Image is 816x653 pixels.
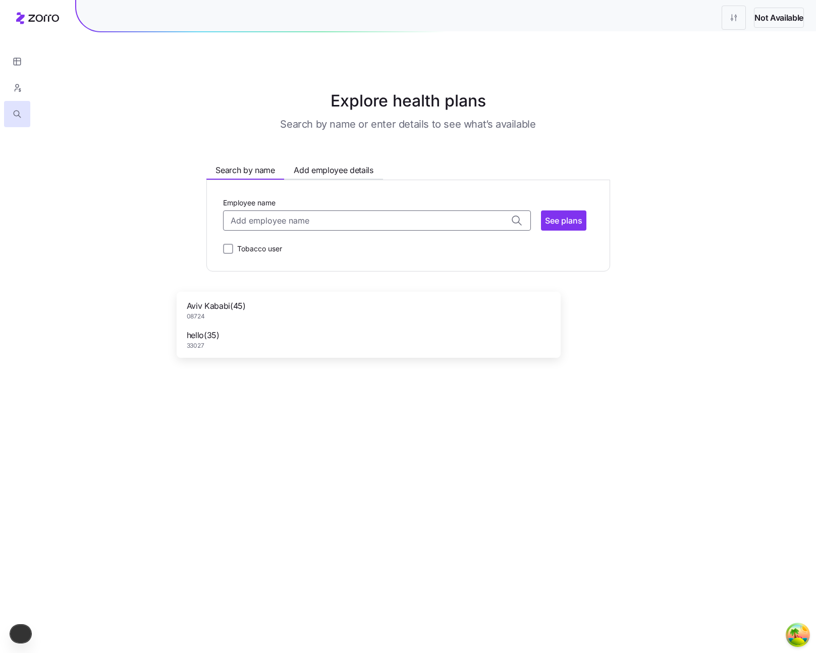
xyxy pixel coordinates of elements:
[233,243,282,255] label: Tobacco user
[223,197,276,208] label: Employee name
[187,300,246,312] span: Aviv Kababi ( 45 )
[187,342,220,350] span: 33027
[223,210,531,231] input: Add employee name
[541,210,586,231] button: See plans
[158,89,659,113] h1: Explore health plans
[294,164,373,177] span: Add employee details
[187,312,246,321] span: 08724
[215,164,275,177] span: Search by name
[187,329,220,342] span: hello ( 35 )
[788,625,808,645] button: Open Tanstack query devtools
[754,12,803,24] span: Not Available
[280,117,535,131] h3: Search by name or enter details to see what’s available
[545,214,582,227] span: See plans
